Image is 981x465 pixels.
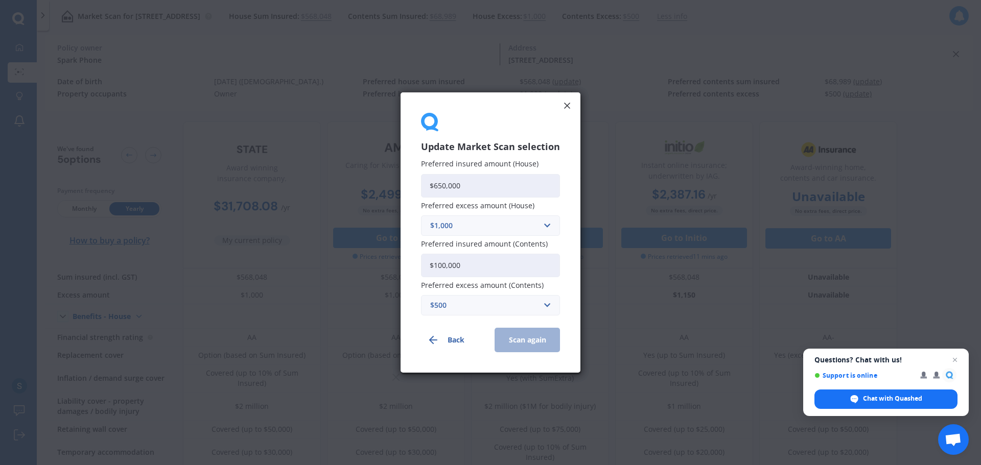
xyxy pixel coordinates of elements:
span: Support is online [814,372,913,379]
span: Preferred insured amount (House) [421,159,539,168]
input: Enter amount [421,174,560,197]
span: Preferred excess amount (Contents) [421,280,544,290]
h3: Update Market Scan selection [421,141,560,153]
div: Open chat [938,424,969,455]
span: Preferred excess amount (House) [421,201,534,210]
div: $1,000 [430,220,539,231]
div: $500 [430,300,539,311]
button: Scan again [495,328,560,352]
span: Preferred insured amount (Contents) [421,239,548,249]
input: Enter amount [421,254,560,277]
div: Chat with Quashed [814,389,957,409]
span: Close chat [949,354,961,366]
button: Back [421,328,486,352]
span: Chat with Quashed [863,394,922,403]
span: Questions? Chat with us! [814,356,957,364]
